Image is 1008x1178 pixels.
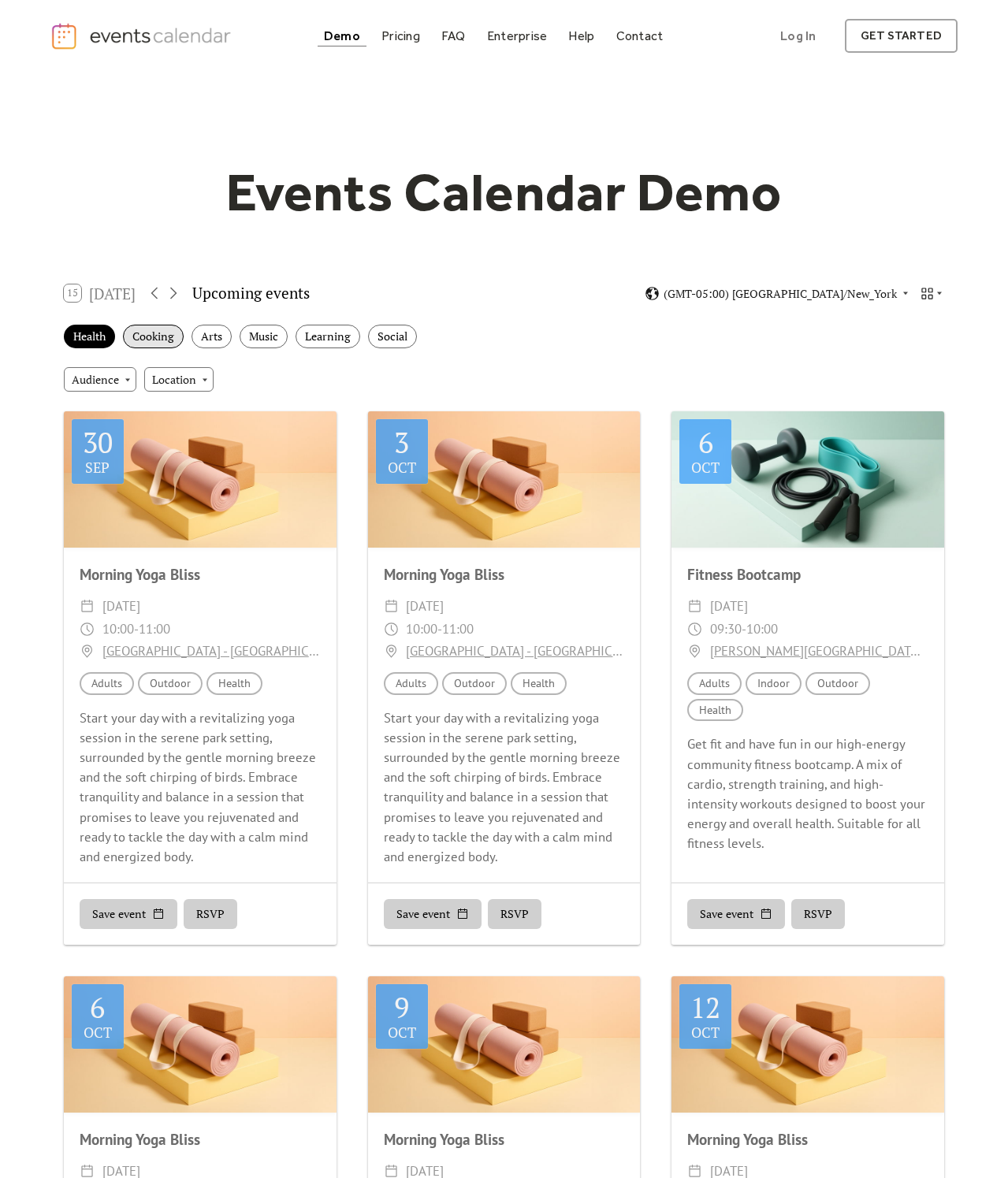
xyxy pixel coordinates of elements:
a: Demo [318,25,366,46]
div: Contact [616,32,664,40]
a: Contact [610,25,670,46]
a: home [50,22,235,50]
div: Demo [324,32,360,40]
a: Log In [764,19,831,53]
a: Enterprise [481,25,553,46]
div: Help [568,32,594,40]
div: FAQ [441,32,466,40]
div: Enterprise [487,32,547,40]
a: Help [562,25,601,46]
a: Pricing [375,25,426,46]
h1: Events Calendar Demo [202,160,807,225]
a: FAQ [435,25,472,46]
div: Pricing [381,32,420,40]
a: get started [845,19,958,53]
